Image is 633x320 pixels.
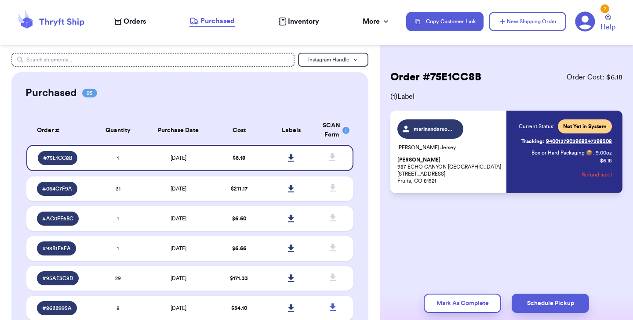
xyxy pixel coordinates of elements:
a: Help [600,14,615,32]
span: $ 211.17 [231,186,247,191]
span: [DATE] [171,306,186,311]
button: Copy Customer Link [406,12,484,31]
button: Schedule Pickup [512,294,589,313]
span: $ 54.10 [231,306,247,311]
span: Order Cost: $ 6.18 [567,72,622,83]
span: : [593,149,594,156]
th: Cost [213,116,265,145]
span: # 75E1CC8B [43,155,72,162]
span: [DATE] [171,246,186,251]
th: Order # [26,116,92,145]
a: 7 [575,11,595,32]
div: SCAN Form [323,121,343,140]
span: 1 [117,216,119,221]
span: $ 6.66 [232,246,246,251]
span: 9.00 oz [596,149,612,156]
span: $ 6.60 [232,216,246,221]
button: Refund label [582,165,612,184]
th: Purchase Date [144,116,213,145]
h2: Order # 75E1CC8B [390,70,481,84]
th: Labels [265,116,317,145]
p: $6.18 [600,157,612,164]
span: Tracking: [521,138,544,145]
span: Inventory [288,16,319,27]
span: 95 [82,89,97,97]
button: Mark As Complete [424,294,501,313]
span: Instagram Handle [308,57,349,62]
span: [DATE] [171,186,186,191]
span: marinanderson19 [414,126,455,133]
span: # 98B1E8EA [42,245,71,252]
span: Box or Hard Packaging 📦 [531,150,593,155]
a: Orders [114,16,146,27]
span: # 064C7F9A [42,185,72,192]
a: Inventory [278,16,319,27]
span: Purchased [200,16,235,26]
p: [PERSON_NAME] Jersey [397,144,501,151]
span: $ 6.18 [233,155,245,161]
span: 31 [116,186,120,191]
h2: Purchased [25,86,77,100]
button: New Shipping Order [489,12,566,31]
a: Purchased [189,16,235,27]
span: 1 [117,246,119,251]
span: [DATE] [171,216,186,221]
span: [PERSON_NAME] [397,157,440,163]
span: Current Status: [519,123,554,130]
span: ( 1 ) Label [390,91,622,102]
span: [DATE] [171,276,186,281]
span: Not Yet in System [563,123,607,130]
span: # 95AE3C8D [42,275,73,282]
span: 8 [116,306,120,311]
span: [DATE] [171,155,186,161]
div: More [363,16,390,27]
span: Orders [124,16,146,27]
input: Search shipments... [11,53,295,67]
button: Instagram Handle [298,53,368,67]
span: $ 171.33 [230,276,248,281]
span: 1 [117,155,119,161]
span: 29 [115,276,121,281]
span: # AC0FE6BC [42,215,73,222]
span: Help [600,22,615,32]
p: 987 ECHO CANYON [GEOGRAPHIC_DATA][STREET_ADDRESS] Fruita, CO 81521 [397,156,501,184]
div: 7 [600,4,609,13]
th: Quantity [92,116,144,145]
span: # 86BB995A [42,305,72,312]
a: Tracking:9400137903968247398208 [521,134,612,148]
